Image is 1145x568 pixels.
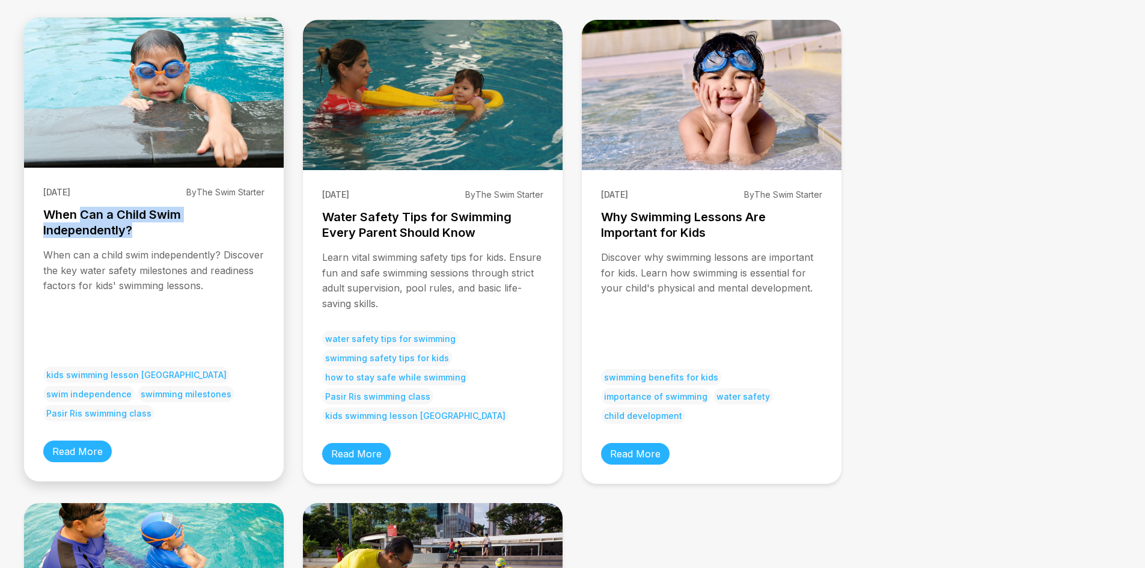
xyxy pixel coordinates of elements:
[322,331,459,347] span: water safety tips for swimming
[43,441,112,462] a: Read More
[601,408,685,424] span: child development
[43,207,264,238] h3: When Can a Child Swim Independently?
[322,369,469,385] span: how to stay safe while swimming
[601,388,710,405] span: importance of swimming
[322,443,391,465] a: Read More
[43,367,230,383] span: kids swimming lesson [GEOGRAPHIC_DATA]
[322,388,433,405] span: Pasir Ris swimming class
[303,20,563,170] img: Water Safety Tips for Swimming Every Parent Should Know
[601,189,628,200] span: [DATE]
[322,209,543,240] h3: Water Safety Tips for Swimming Every Parent Should Know
[43,405,154,421] span: Pasir Ris swimming class
[138,386,234,402] span: swimming milestones
[582,20,841,170] img: Why Swimming Lessons Are Important for Kids
[322,189,349,200] span: [DATE]
[322,350,452,366] span: swimming safety tips for kids
[601,209,822,240] h3: Why Swimming Lessons Are Important for Kids
[43,187,70,197] span: [DATE]
[713,388,773,405] span: water safety
[43,386,135,402] span: swim independence
[601,443,670,465] a: Read More
[465,189,543,200] span: By The Swim Starter
[322,250,543,311] p: Learn vital swimming safety tips for kids. Ensure fun and safe swimming sessions through strict a...
[601,369,721,385] span: swimming benefits for kids
[322,408,508,424] span: kids swimming lesson [GEOGRAPHIC_DATA]
[24,17,284,168] img: When Can a Child Swim Independently?
[601,250,822,350] p: Discover why swimming lessons are important for kids. Learn how swimming is essential for your ch...
[186,187,264,197] span: By The Swim Starter
[744,189,822,200] span: By The Swim Starter
[43,248,264,347] p: When can a child swim independently? Discover the key water safety milestones and readiness facto...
